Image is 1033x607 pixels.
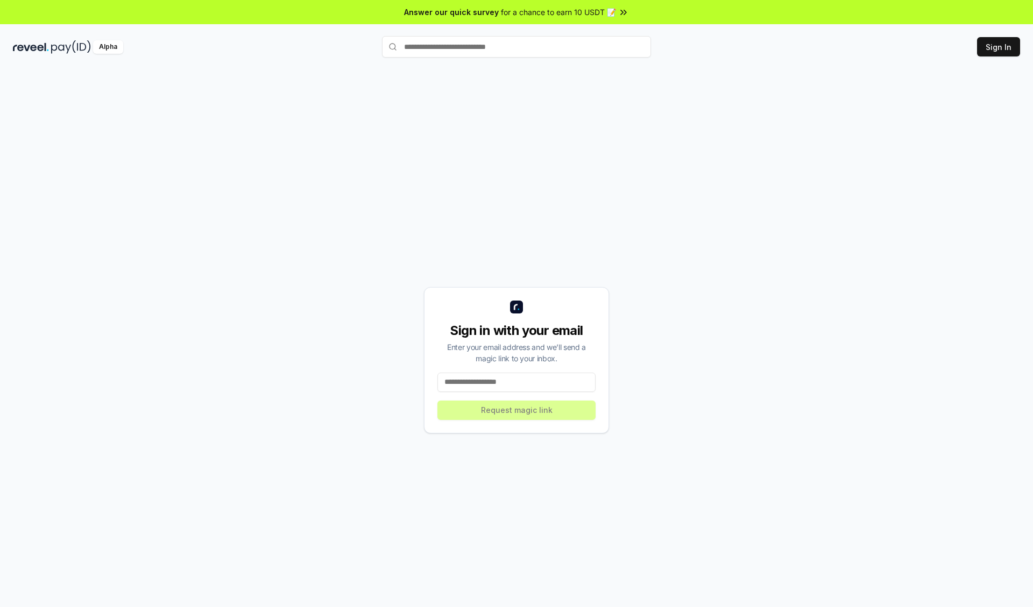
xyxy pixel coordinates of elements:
span: for a chance to earn 10 USDT 📝 [501,6,616,18]
img: pay_id [51,40,91,54]
span: Answer our quick survey [404,6,499,18]
div: Enter your email address and we’ll send a magic link to your inbox. [437,341,596,364]
div: Sign in with your email [437,322,596,339]
button: Sign In [977,37,1020,56]
img: reveel_dark [13,40,49,54]
div: Alpha [93,40,123,54]
img: logo_small [510,301,523,313]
